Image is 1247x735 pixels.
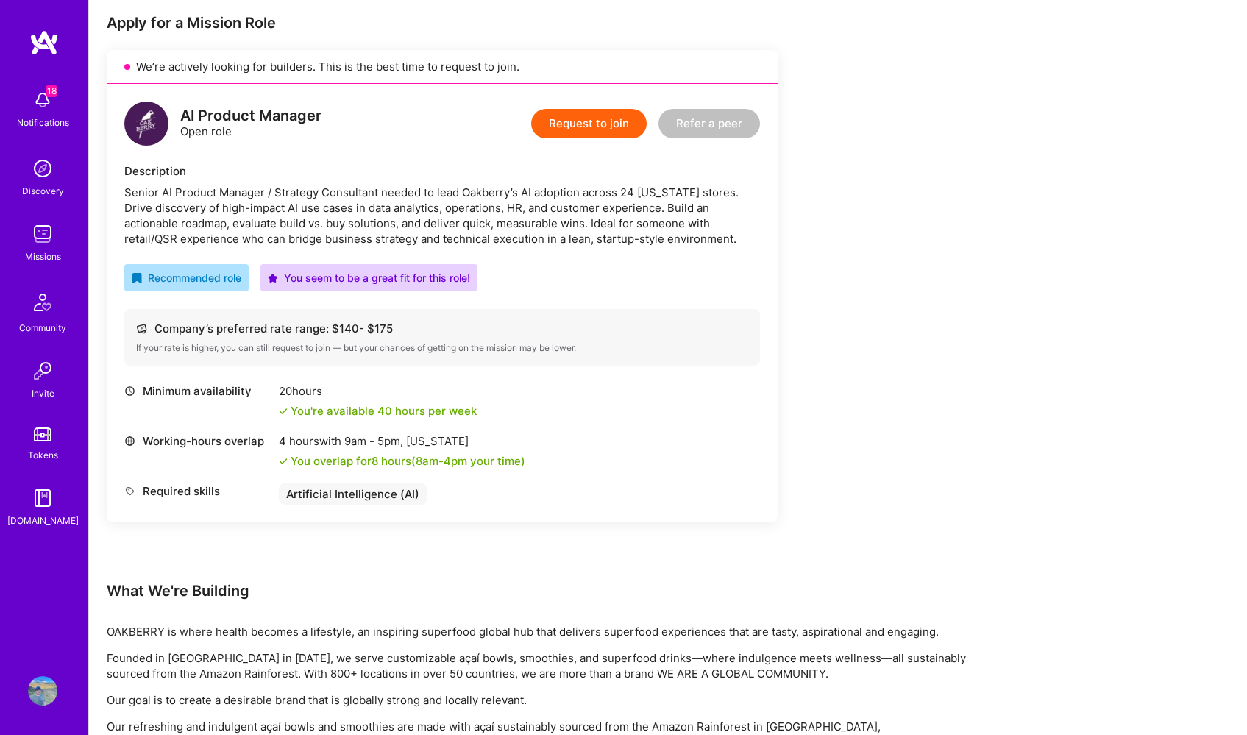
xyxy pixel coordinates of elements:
[46,85,57,97] span: 18
[25,249,61,264] div: Missions
[124,386,135,397] i: icon Clock
[124,483,271,499] div: Required skills
[17,115,69,130] div: Notifications
[124,433,271,449] div: Working-hours overlap
[22,183,64,199] div: Discovery
[132,270,241,285] div: Recommended role
[124,102,168,146] img: logo
[29,29,59,56] img: logo
[341,434,406,448] span: 9am - 5pm ,
[19,320,66,335] div: Community
[136,342,748,354] div: If your rate is higher, you can still request to join — but your chances of getting on the missio...
[279,403,477,419] div: You're available 40 hours per week
[34,427,51,441] img: tokens
[279,383,477,399] div: 20 hours
[28,676,57,706] img: User Avatar
[107,692,990,708] p: Our goal is to create a desirable brand that is globally strong and locally relevant.
[180,108,321,139] div: Open role
[28,447,58,463] div: Tokens
[136,321,748,336] div: Company’s preferred rate range: $ 140 - $ 175
[291,453,525,469] div: You overlap for 8 hours ( your time)
[28,219,57,249] img: teamwork
[180,108,321,124] div: AI Product Manager
[25,285,60,320] img: Community
[28,85,57,115] img: bell
[28,154,57,183] img: discovery
[28,483,57,513] img: guide book
[124,163,760,179] div: Description
[136,323,147,334] i: icon Cash
[124,383,271,399] div: Minimum availability
[107,650,990,681] p: Founded in [GEOGRAPHIC_DATA] in [DATE], we serve customizable açaí bowls, smoothies, and superfoo...
[279,483,427,505] div: Artificial Intelligence (AI)
[279,457,288,466] i: icon Check
[107,13,778,32] div: Apply for a Mission Role
[124,486,135,497] i: icon Tag
[279,433,525,449] div: 4 hours with [US_STATE]
[107,581,990,600] div: What We're Building
[107,50,778,84] div: We’re actively looking for builders. This is the best time to request to join.
[28,356,57,386] img: Invite
[531,109,647,138] button: Request to join
[268,273,278,283] i: icon PurpleStar
[658,109,760,138] button: Refer a peer
[24,676,61,706] a: User Avatar
[124,185,760,246] div: Senior AI Product Manager / Strategy Consultant needed to lead Oakberry’s AI adoption across 24 [...
[32,386,54,401] div: Invite
[7,513,79,528] div: [DOMAIN_NAME]
[124,436,135,447] i: icon World
[279,407,288,416] i: icon Check
[107,624,990,639] p: OAKBERRY is where health becomes a lifestyle, an inspiring superfood global hub that delivers sup...
[132,273,142,283] i: icon RecommendedBadge
[268,270,470,285] div: You seem to be a great fit for this role!
[416,454,467,468] span: 8am - 4pm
